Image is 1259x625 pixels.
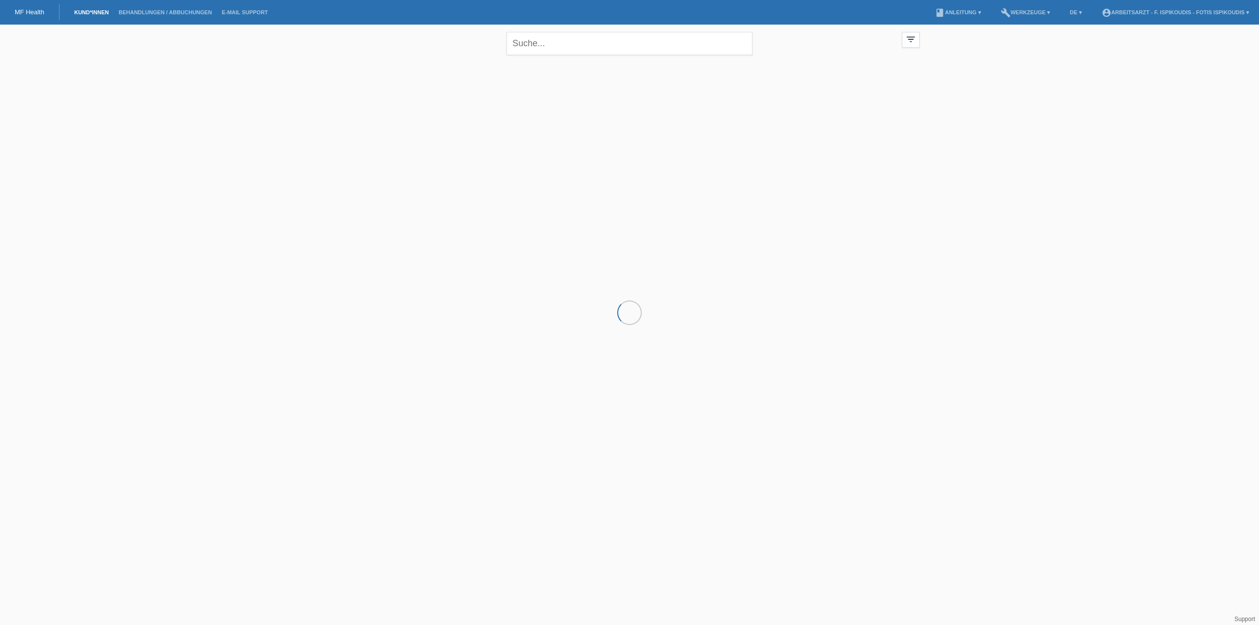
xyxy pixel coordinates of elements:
[1234,616,1255,623] a: Support
[69,9,114,15] a: Kund*innen
[217,9,273,15] a: E-Mail Support
[930,9,986,15] a: bookAnleitung ▾
[1065,9,1086,15] a: DE ▾
[114,9,217,15] a: Behandlungen / Abbuchungen
[1102,8,1111,18] i: account_circle
[507,32,752,55] input: Suche...
[1001,8,1011,18] i: build
[996,9,1055,15] a: buildWerkzeuge ▾
[935,8,945,18] i: book
[15,8,44,16] a: MF Health
[1097,9,1254,15] a: account_circleArbeitsarzt - F. Ispikoudis - Fotis Ispikoudis ▾
[905,34,916,45] i: filter_list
